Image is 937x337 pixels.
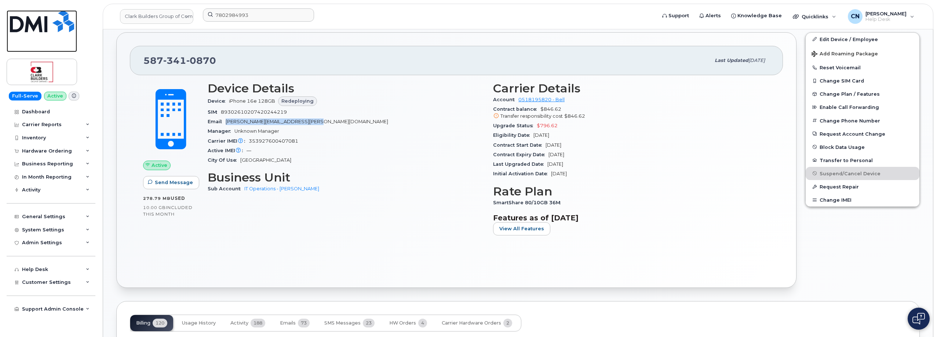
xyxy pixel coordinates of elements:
[249,138,298,144] span: 353927600407081
[806,100,919,114] button: Enable Call Forwarding
[499,225,544,232] span: View All Features
[143,176,199,189] button: Send Message
[251,319,265,327] span: 188
[208,82,484,95] h3: Device Details
[493,152,548,157] span: Contract Expiry Date
[865,11,907,17] span: [PERSON_NAME]
[493,161,547,167] span: Last Upgraded Date
[208,171,484,184] h3: Business Unit
[280,320,296,326] span: Emails
[503,319,512,327] span: 2
[806,140,919,154] button: Block Data Usage
[802,14,828,19] span: Quicklinks
[143,205,193,217] span: included this month
[163,55,186,66] span: 341
[500,113,563,119] span: Transfer responsibility cost
[533,132,549,138] span: [DATE]
[208,109,221,115] span: SIM
[548,152,564,157] span: [DATE]
[208,186,244,191] span: Sub Account
[230,320,248,326] span: Activity
[812,51,878,58] span: Add Roaming Package
[493,213,770,222] h3: Features as of [DATE]
[324,320,361,326] span: SMS Messages
[363,319,375,327] span: 23
[551,171,567,176] span: [DATE]
[806,114,919,127] button: Change Phone Number
[208,148,247,153] span: Active IMEI
[226,119,388,124] span: [PERSON_NAME][EMAIL_ADDRESS][PERSON_NAME][DOMAIN_NAME]
[493,142,546,148] span: Contract Start Date
[229,98,275,104] span: iPhone 16e 128GB
[442,320,501,326] span: Carrier Hardware Orders
[806,154,919,167] button: Transfer to Personal
[208,128,234,134] span: Manager
[694,8,726,23] a: Alerts
[143,196,171,201] span: 278.79 MB
[546,142,561,148] span: [DATE]
[182,320,216,326] span: Usage History
[208,138,249,144] span: Carrier IMEI
[208,119,226,124] span: Email
[737,12,782,19] span: Knowledge Base
[281,98,314,105] span: Redeploying
[171,195,185,201] span: used
[493,106,540,112] span: Contract balance
[788,9,841,24] div: Quicklinks
[668,12,689,19] span: Support
[244,186,319,191] a: IT Operations - [PERSON_NAME]
[493,106,770,120] span: $846.62
[152,162,167,169] span: Active
[298,319,310,327] span: 73
[493,185,770,198] h3: Rate Plan
[912,313,925,325] img: Open chat
[806,74,919,87] button: Change SIM Card
[493,171,551,176] span: Initial Activation Date
[547,161,563,167] span: [DATE]
[806,193,919,206] button: Change IMEI
[143,55,216,66] span: 587
[806,87,919,100] button: Change Plan / Features
[564,113,585,119] span: $846.62
[820,171,881,176] span: Suspend/Cancel Device
[234,128,279,134] span: Unknown Manager
[820,91,880,97] span: Change Plan / Features
[806,167,919,180] button: Suspend/Cancel Device
[208,98,229,104] span: Device
[843,9,919,24] div: Connor Nguyen
[418,319,427,327] span: 4
[726,8,787,23] a: Knowledge Base
[657,8,694,23] a: Support
[806,180,919,193] button: Request Repair
[493,82,770,95] h3: Carrier Details
[865,17,907,22] span: Help Desk
[120,9,193,24] a: Clark Builders Group of Companies
[493,123,537,128] span: Upgrade Status
[493,222,550,235] button: View All Features
[537,123,558,128] span: $796.62
[493,97,518,102] span: Account
[493,132,533,138] span: Eligibility Date
[806,61,919,74] button: Reset Voicemail
[155,179,193,186] span: Send Message
[240,157,291,163] span: [GEOGRAPHIC_DATA]
[748,58,765,63] span: [DATE]
[186,55,216,66] span: 0870
[208,157,240,163] span: City Of Use
[247,148,251,153] span: —
[806,33,919,46] a: Edit Device / Employee
[806,127,919,140] button: Request Account Change
[851,12,860,21] span: CN
[389,320,416,326] span: HW Orders
[518,97,565,102] a: 0518195820 - Bell
[493,200,564,205] span: SmartShare 80/10GB 36M
[715,58,748,63] span: Last updated
[143,205,166,210] span: 10.00 GB
[221,109,287,115] span: 89302610207420244219
[820,105,879,110] span: Enable Call Forwarding
[806,46,919,61] button: Add Roaming Package
[203,8,314,22] input: Find something...
[706,12,721,19] span: Alerts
